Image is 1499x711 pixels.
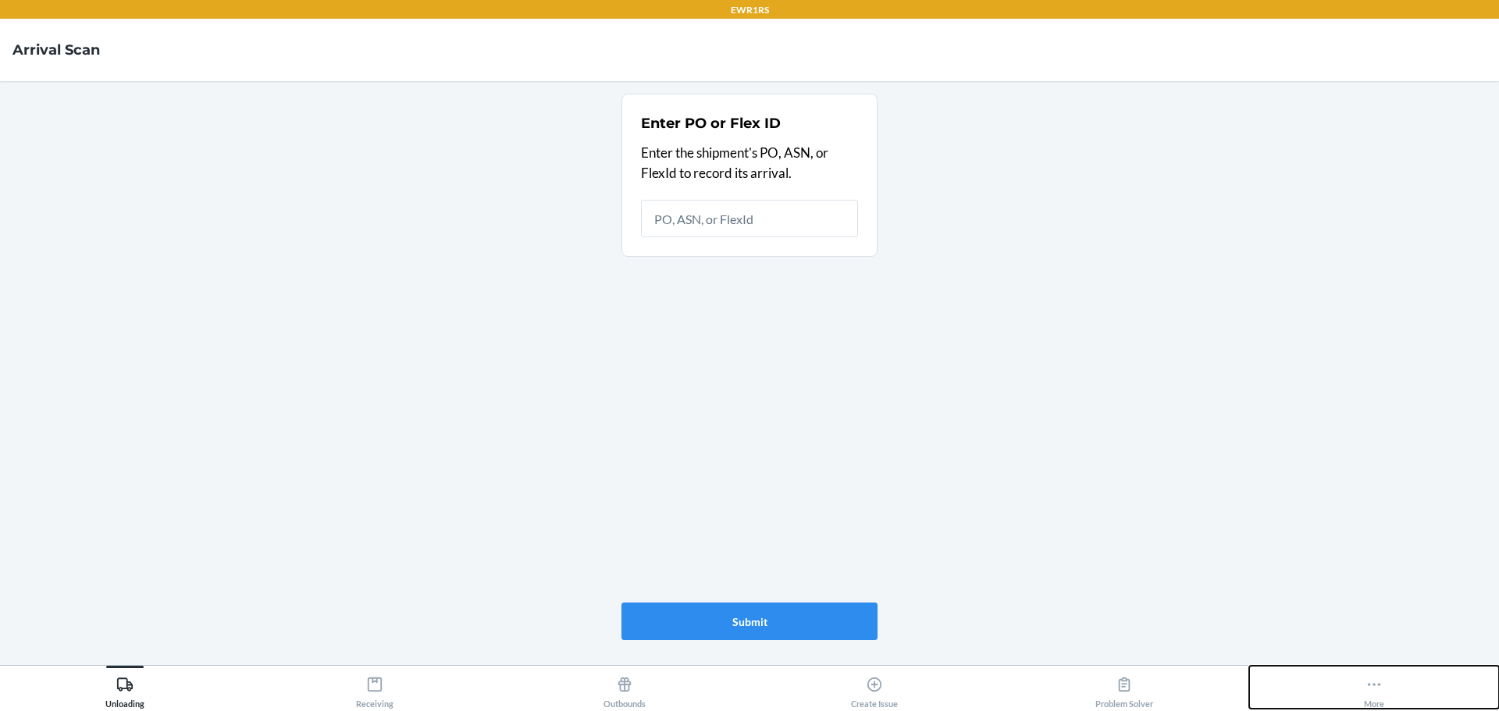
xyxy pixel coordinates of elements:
div: Create Issue [851,670,898,709]
div: Receiving [356,670,393,709]
div: More [1364,670,1384,709]
p: EWR1RS [731,3,769,17]
div: Problem Solver [1095,670,1153,709]
p: Enter the shipment's PO, ASN, or FlexId to record its arrival. [641,143,858,183]
button: Problem Solver [999,666,1249,709]
button: Receiving [250,666,500,709]
div: Outbounds [604,670,646,709]
button: Submit [621,603,878,640]
button: Outbounds [500,666,749,709]
div: Unloading [105,670,144,709]
button: Create Issue [749,666,999,709]
button: More [1249,666,1499,709]
h4: Arrival Scan [12,40,100,60]
input: PO, ASN, or FlexId [641,200,858,237]
h2: Enter PO or Flex ID [641,113,781,133]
